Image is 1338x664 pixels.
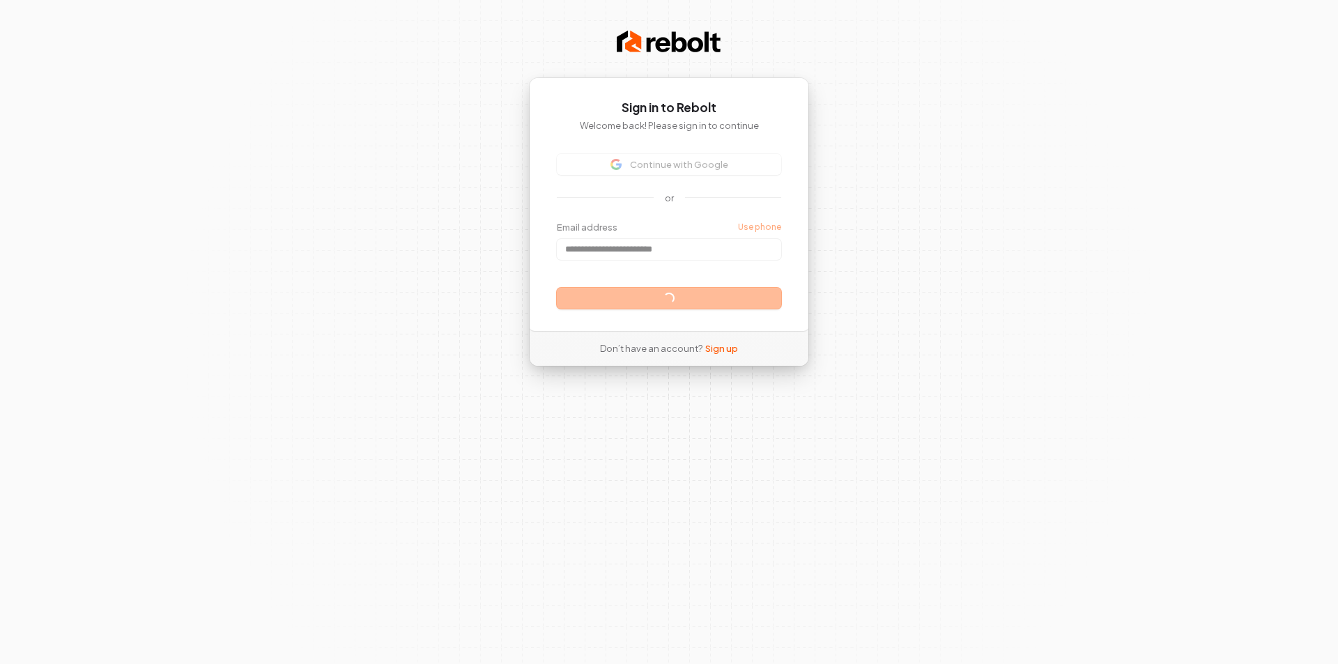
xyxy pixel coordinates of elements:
img: Rebolt Logo [617,28,721,56]
a: Sign up [705,342,738,355]
h1: Sign in to Rebolt [557,100,781,116]
p: or [665,192,674,204]
p: Welcome back! Please sign in to continue [557,119,781,132]
span: Don’t have an account? [600,342,702,355]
